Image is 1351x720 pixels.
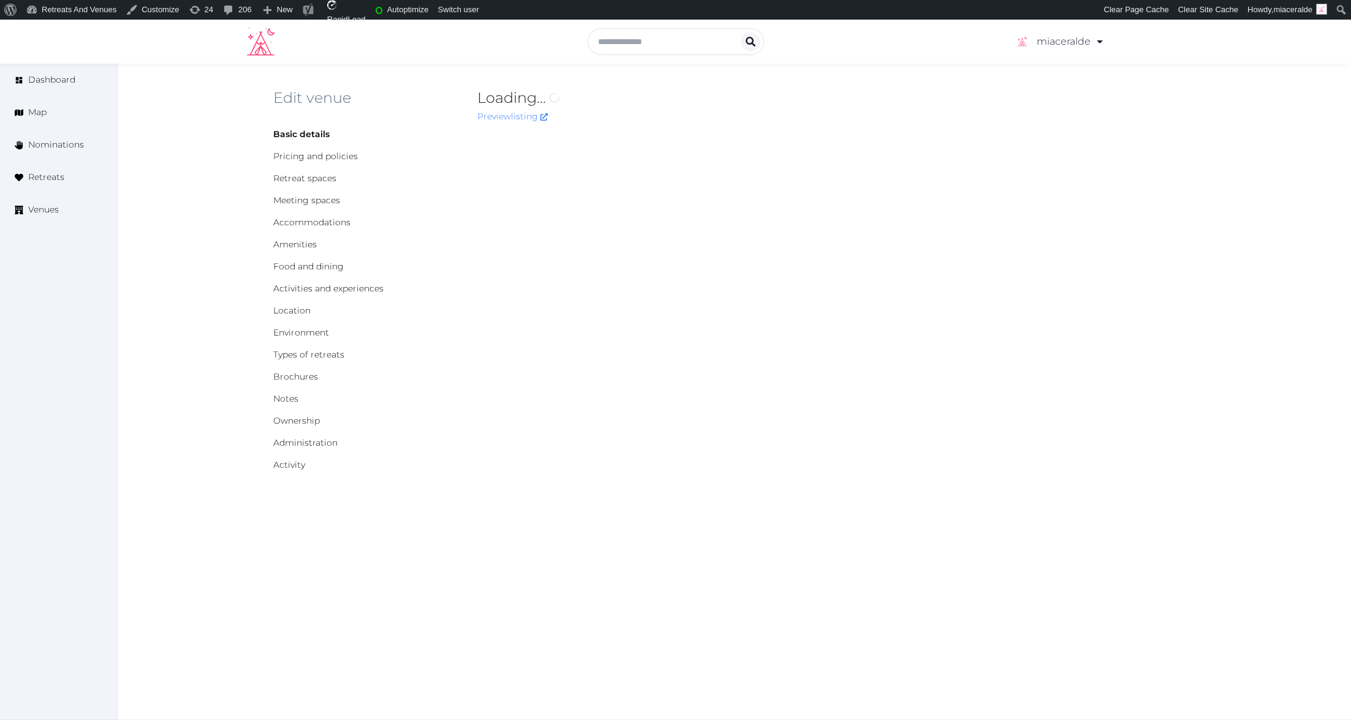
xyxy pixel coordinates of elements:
span: miaceralde [1273,5,1312,14]
a: Amenities [273,239,317,250]
span: Nominations [28,138,84,151]
a: Brochures [273,371,318,382]
a: Administration [273,437,338,448]
span: Clear Site Cache [1178,5,1238,14]
a: Activities and experiences [273,283,384,294]
span: Clear Page Cache [1104,5,1169,14]
a: Types of retreats [273,349,344,360]
a: Notes [273,393,298,404]
a: Food and dining [273,261,344,272]
a: Activity [273,459,305,470]
a: Preview listing [477,111,548,122]
h2: Loading... [477,88,1012,108]
a: Pricing and policies [273,151,358,162]
a: Accommodations [273,217,350,228]
a: Basic details [273,129,330,140]
span: Retreats [28,171,64,184]
a: Retreat spaces [273,173,336,184]
span: Dashboard [28,73,75,86]
a: Location [273,305,311,316]
span: Map [28,106,47,119]
span: Venues [28,203,59,216]
a: Environment [273,327,329,338]
a: Ownership [273,415,320,426]
a: miaceralde [1015,24,1105,59]
h2: Edit venue [273,88,458,108]
a: Meeting spaces [273,195,340,206]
